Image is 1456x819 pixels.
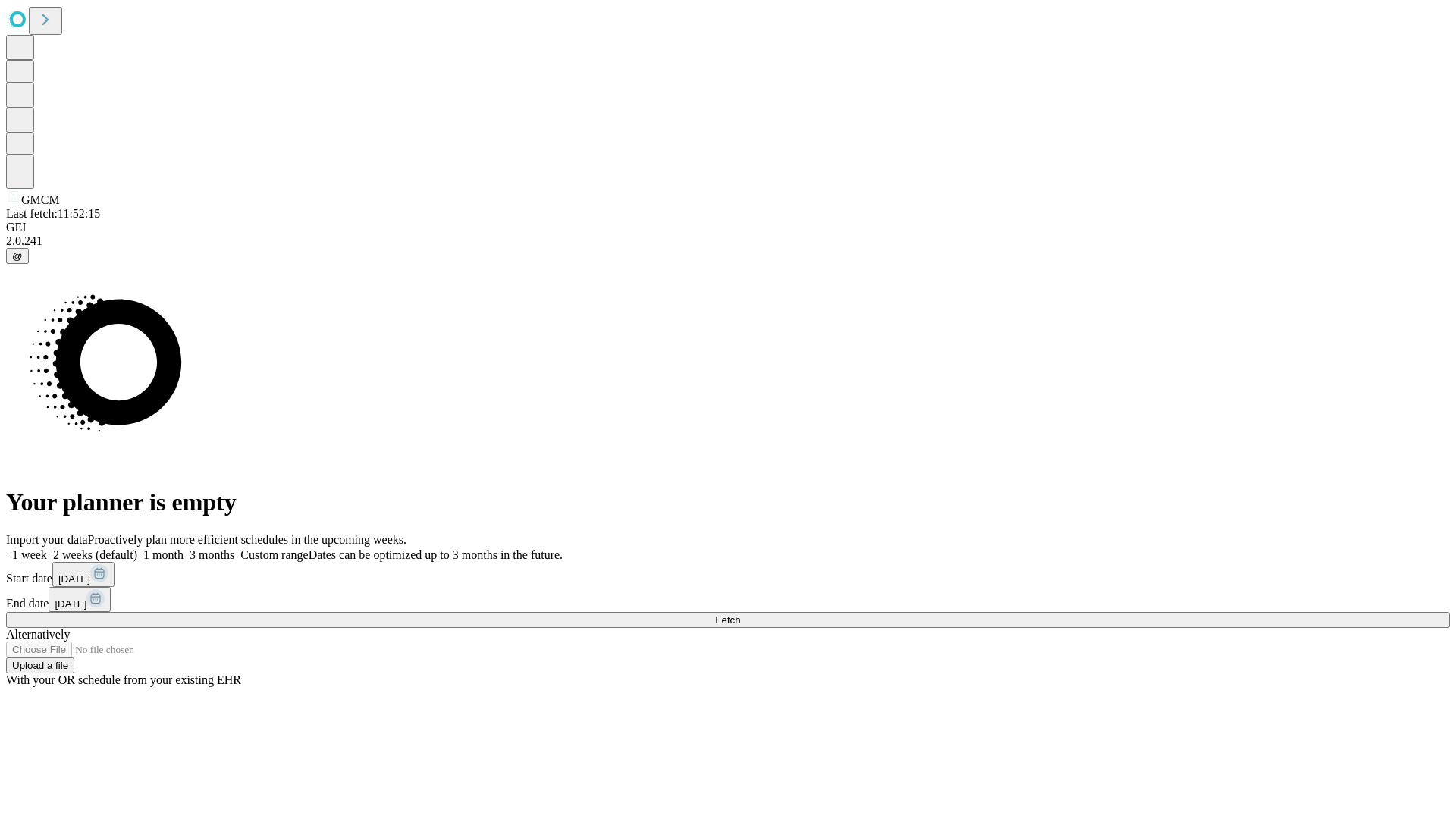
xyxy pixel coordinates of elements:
[6,673,241,686] span: With your OR schedule from your existing EHR
[309,548,563,561] span: Dates can be optimized up to 3 months in the future.
[6,221,1450,234] div: GEI
[12,548,47,561] span: 1 week
[52,562,115,587] button: [DATE]
[6,587,1450,612] div: End date
[6,562,1450,587] div: Start date
[88,533,406,546] span: Proactively plan more efficient schedules in the upcoming weeks.
[49,587,111,612] button: [DATE]
[21,193,60,206] span: GMCM
[6,248,29,264] button: @
[715,614,740,626] span: Fetch
[58,573,90,585] span: [DATE]
[240,548,308,561] span: Custom range
[6,488,1450,516] h1: Your planner is empty
[6,207,100,220] span: Last fetch: 11:52:15
[6,234,1450,248] div: 2.0.241
[53,548,137,561] span: 2 weeks (default)
[6,612,1450,628] button: Fetch
[6,533,88,546] span: Import your data
[6,628,70,641] span: Alternatively
[6,657,74,673] button: Upload a file
[143,548,184,561] span: 1 month
[12,250,23,262] span: @
[55,598,86,610] span: [DATE]
[190,548,234,561] span: 3 months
